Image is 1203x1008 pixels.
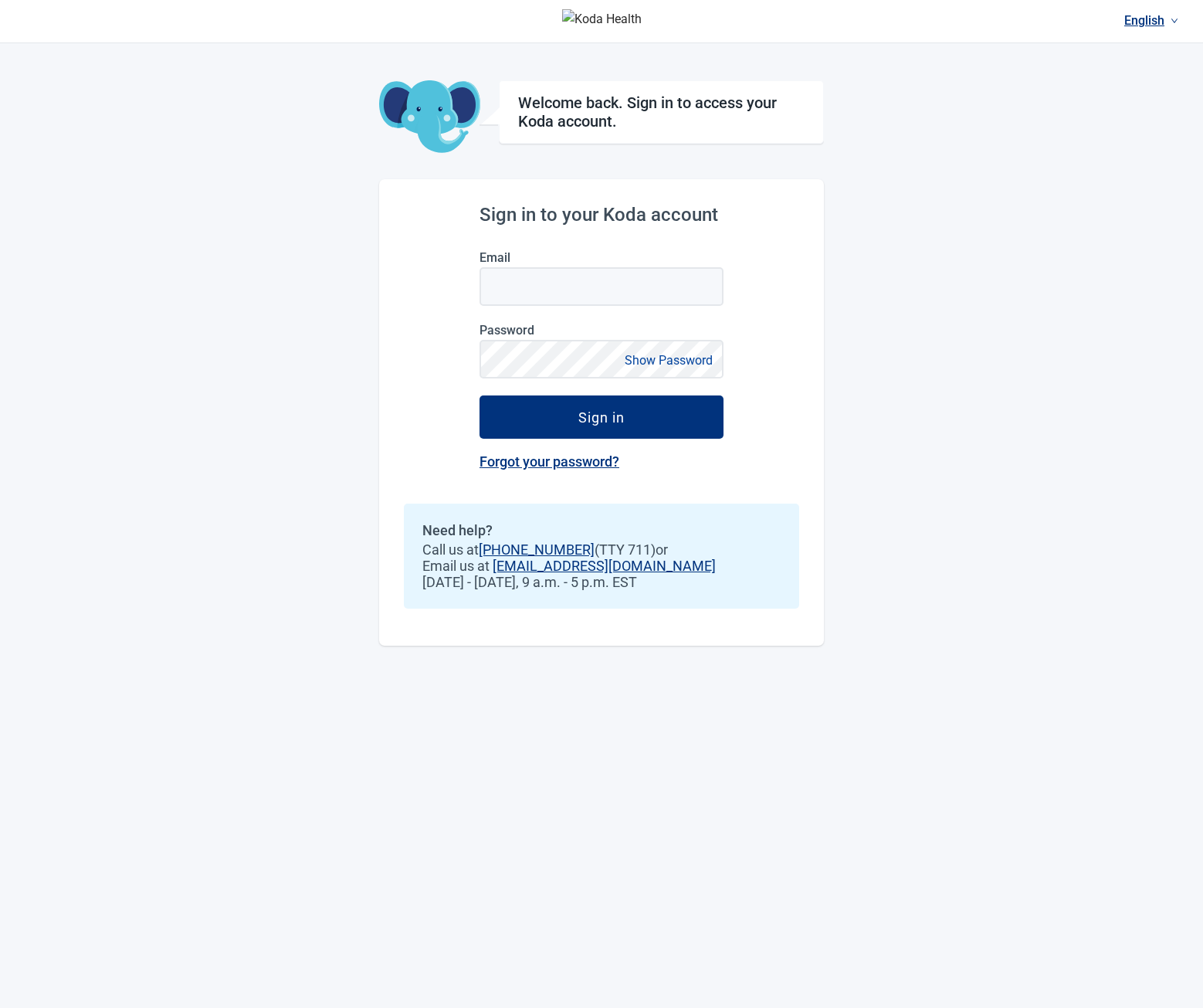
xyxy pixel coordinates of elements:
[422,574,781,590] span: [DATE] - [DATE], 9 a.m. - 5 p.m. EST
[480,250,723,265] label: Email
[620,350,717,371] button: Show Password
[422,558,781,574] span: Email us at
[480,323,723,338] label: Password
[1118,8,1184,33] a: Current language: English
[480,453,619,470] a: Forgot your password?
[562,9,642,34] img: Koda Health
[379,43,824,646] main: Main content
[480,395,723,439] button: Sign in
[1171,17,1178,25] span: down
[422,522,781,538] h2: Need help?
[578,409,625,425] div: Sign in
[480,204,723,226] h2: Sign in to your Koda account
[493,558,716,574] a: [EMAIL_ADDRESS][DOMAIN_NAME]
[379,80,480,154] img: Koda Elephant
[518,93,805,131] h1: Welcome back. Sign in to access your Koda account.
[422,541,781,558] span: Call us at (TTY 711) or
[479,541,595,558] a: [PHONE_NUMBER]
